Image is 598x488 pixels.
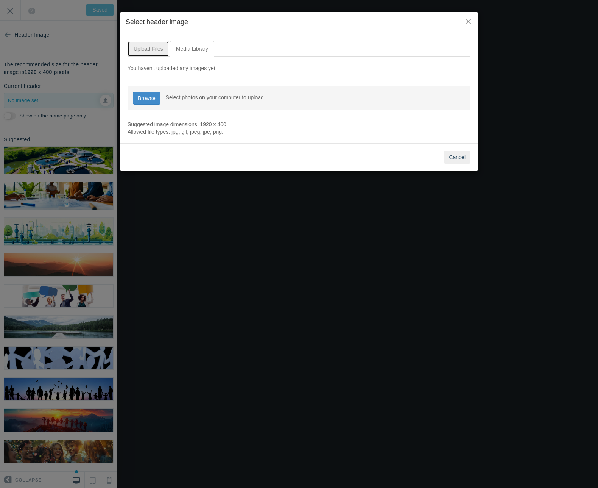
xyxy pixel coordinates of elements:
a: Upload Files [128,41,169,57]
span: Suggested image dimensions: 1920 x 400 [128,121,226,127]
a: Media Library [170,41,214,57]
p: You haven't uploaded any images yet. [128,64,470,72]
button: Cancel [444,151,470,164]
a: Browse [133,92,160,105]
h4: Select header image [126,17,472,27]
span: Select photos on your computer to upload. [166,94,265,100]
span: Allowed file types: jpg, gif, jpeg, jpe, png. [128,129,223,135]
button: × [464,17,472,26]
